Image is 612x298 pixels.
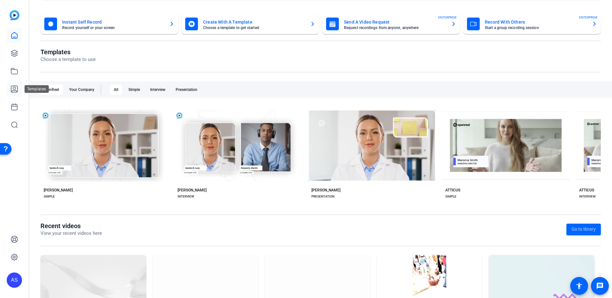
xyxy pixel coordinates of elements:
div: AS [7,272,22,288]
div: Interview [146,85,169,95]
div: ATTICUS [445,188,460,193]
mat-icon: message [596,282,604,290]
mat-card-title: Record With Others [485,18,587,26]
div: [PERSON_NAME] [178,188,207,193]
div: Presentation [172,85,201,95]
div: SIMPLE [44,194,55,199]
div: INTERVIEW [178,194,194,199]
a: Go to library [566,224,601,235]
div: PRESENTATION [311,194,334,199]
div: INTERVIEW [579,194,596,199]
div: Your Company [65,85,98,95]
mat-card-subtitle: Record yourself or your screen [62,26,164,30]
div: [PERSON_NAME] [311,188,340,193]
img: blue-gradient.svg [10,10,19,20]
button: Instant Self RecordRecord yourself or your screen [40,14,178,34]
div: All [110,85,122,95]
div: [PERSON_NAME] [44,188,73,193]
div: SIMPLE [445,194,456,199]
div: Simple [125,85,144,95]
div: ATTICUS [579,188,594,193]
mat-icon: accessibility [575,282,583,290]
p: View your recent videos here [40,230,102,237]
div: OpenReel [39,85,63,95]
h1: Templates [40,48,96,56]
span: ENTERPRISE [438,15,457,20]
h1: Recent videos [40,222,102,230]
mat-card-subtitle: Choose a template to get started [203,26,305,30]
button: Record With OthersStart a group recording sessionENTERPRISE [463,14,601,34]
mat-card-subtitle: Start a group recording session [485,26,587,30]
button: Send A Video RequestRequest recordings from anyone, anywhereENTERPRISE [322,14,460,34]
div: Templates [25,85,49,93]
mat-card-title: Send A Video Request [344,18,446,26]
p: Choose a template to use [40,56,96,63]
mat-card-title: Create With A Template [203,18,305,26]
mat-card-subtitle: Request recordings from anyone, anywhere [344,26,446,30]
button: Create With A TemplateChoose a template to get started [181,14,319,34]
mat-card-title: Instant Self Record [62,18,164,26]
span: Go to library [572,226,596,233]
span: ENTERPRISE [579,15,598,20]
